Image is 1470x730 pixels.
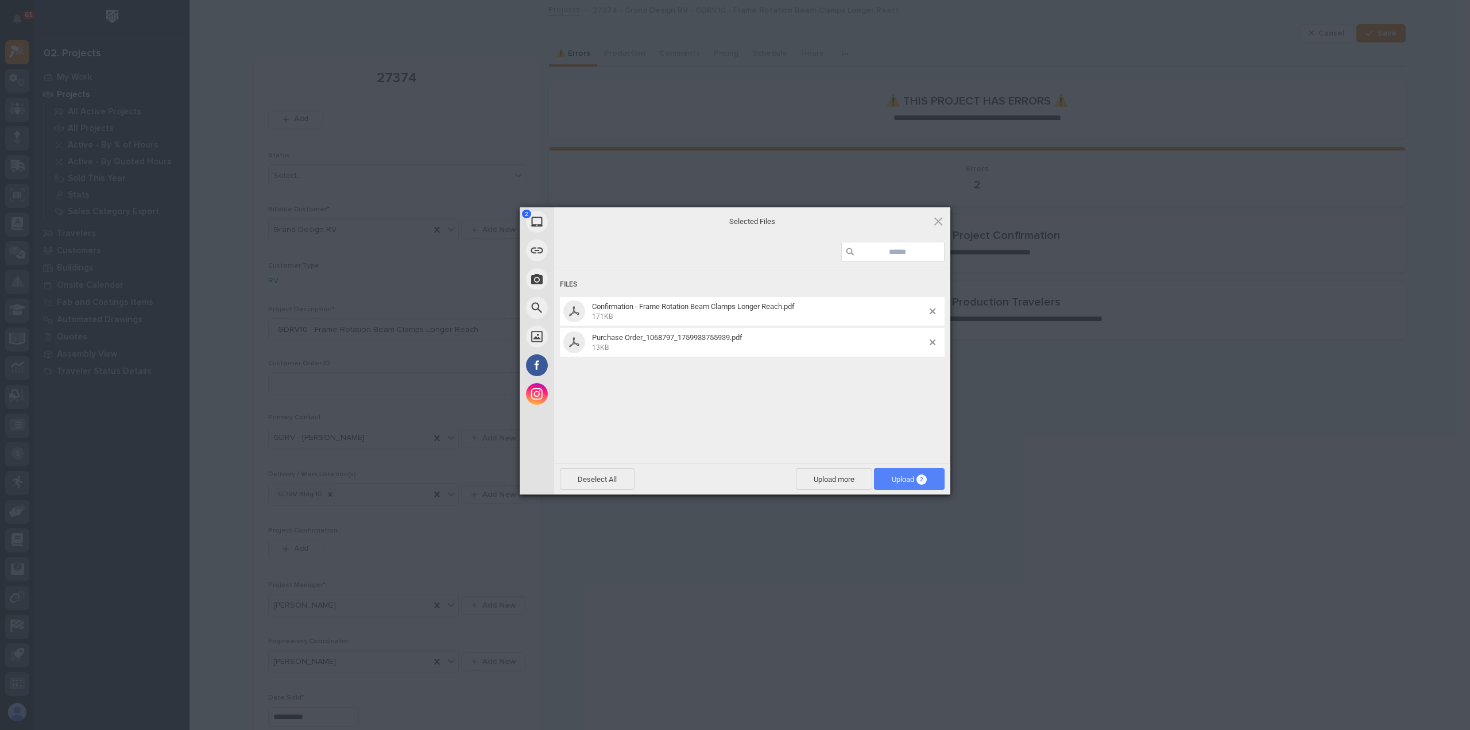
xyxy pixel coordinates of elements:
span: 2 [916,474,927,485]
span: Upload more [796,468,872,490]
span: Selected Files [637,216,867,226]
div: Web Search [520,293,657,322]
div: Take Photo [520,265,657,293]
span: Deselect All [560,468,635,490]
div: Unsplash [520,322,657,351]
div: Instagram [520,380,657,408]
span: 2 [522,210,531,218]
div: Facebook [520,351,657,380]
span: 13KB [592,343,609,352]
span: Click here or hit ESC to close picker [932,215,945,227]
span: Purchase Order_1068797_1759933755939.pdf [589,333,930,352]
div: Files [560,274,945,295]
span: Confirmation - Frame Rotation Beam Clamps Longer Reach.pdf [592,302,795,311]
div: My Device [520,207,657,236]
span: Purchase Order_1068797_1759933755939.pdf [592,333,742,342]
span: Upload [874,468,945,490]
div: Link (URL) [520,236,657,265]
span: Confirmation - Frame Rotation Beam Clamps Longer Reach.pdf [589,302,930,321]
span: 171KB [592,312,613,320]
span: Upload [892,475,927,484]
